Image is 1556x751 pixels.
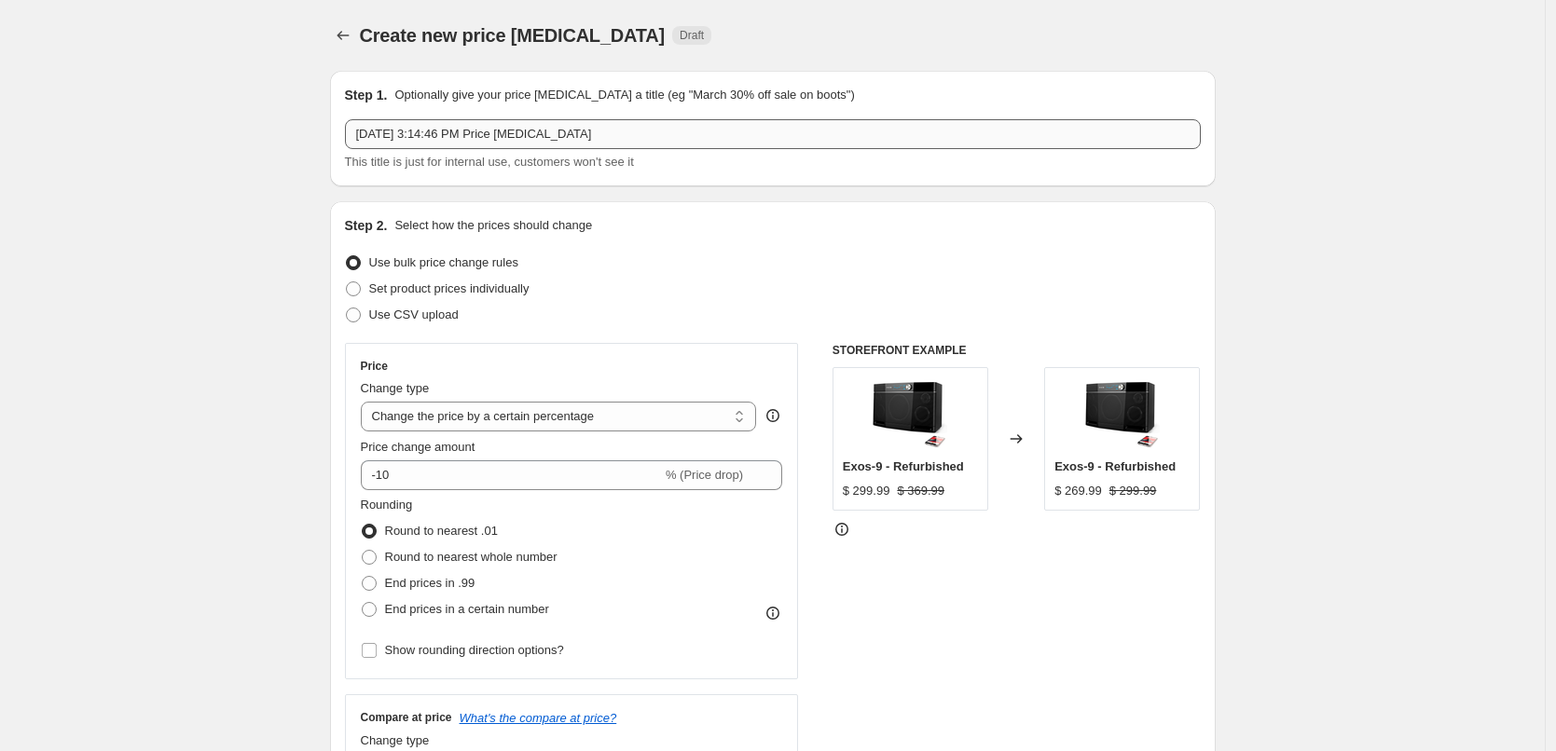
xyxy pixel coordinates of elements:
span: Change type [361,733,430,747]
span: Price change amount [361,440,475,454]
div: $ 299.99 [843,482,890,500]
h2: Step 1. [345,86,388,104]
input: -15 [361,460,662,490]
button: What's the compare at price? [460,711,617,725]
button: Price change jobs [330,22,356,48]
p: Optionally give your price [MEDICAL_DATA] a title (eg "March 30% off sale on boots") [394,86,854,104]
span: End prices in a certain number [385,602,549,616]
h3: Price [361,359,388,374]
span: Show rounding direction options? [385,643,564,657]
h2: Step 2. [345,216,388,235]
h3: Compare at price [361,710,452,725]
span: Exos-9 - Refurbished [1054,459,1176,473]
span: Set product prices individually [369,281,530,295]
img: hero-image_1_80x.png [873,377,947,452]
span: % (Price drop) [666,468,743,482]
input: 30% off holiday sale [345,119,1201,149]
div: help [764,406,782,425]
span: Rounding [361,498,413,512]
div: $ 269.99 [1054,482,1102,500]
span: End prices in .99 [385,576,475,590]
span: Draft [680,28,704,43]
span: Create new price [MEDICAL_DATA] [360,25,666,46]
span: This title is just for internal use, customers won't see it [345,155,634,169]
span: Round to nearest whole number [385,550,558,564]
span: Use bulk price change rules [369,255,518,269]
span: Exos-9 - Refurbished [843,459,964,473]
strike: $ 369.99 [897,482,944,500]
span: Change type [361,381,430,395]
span: Round to nearest .01 [385,524,498,538]
h6: STOREFRONT EXAMPLE [833,343,1201,358]
img: hero-image_1_80x.png [1085,377,1160,452]
p: Select how the prices should change [394,216,592,235]
strike: $ 299.99 [1109,482,1157,500]
span: Use CSV upload [369,307,459,321]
